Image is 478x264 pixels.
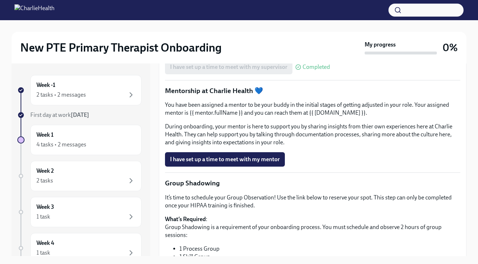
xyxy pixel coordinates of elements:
[36,177,53,185] div: 2 tasks
[36,203,54,211] h6: Week 3
[36,239,54,247] h6: Week 4
[165,123,460,146] p: During onboarding, your mentor is here to support you by sharing insights from thier own experien...
[165,216,206,223] strong: What’s Required
[36,91,86,99] div: 2 tasks • 2 messages
[36,131,53,139] h6: Week 1
[303,64,330,70] span: Completed
[20,40,222,55] h2: New PTE Primary Therapist Onboarding
[17,197,142,227] a: Week 31 task
[165,101,460,117] p: You have been assigned a mentor to be your buddy in the initial stages of getting adjusted in you...
[17,161,142,191] a: Week 22 tasks
[36,249,50,257] div: 1 task
[179,253,460,261] li: 1 Skill Group
[71,111,89,118] strong: [DATE]
[30,111,89,118] span: First day at work
[165,179,460,188] p: Group Shadowing
[17,125,142,155] a: Week 14 tasks • 2 messages
[36,167,54,175] h6: Week 2
[165,152,285,167] button: I have set up a time to meet with my mentor
[36,81,55,89] h6: Week -1
[179,245,460,253] li: 1 Process Group
[17,75,142,105] a: Week -12 tasks • 2 messages
[36,213,50,221] div: 1 task
[365,41,396,49] strong: My progress
[165,86,460,96] p: Mentorship at Charlie Health 💙
[36,141,86,149] div: 4 tasks • 2 messages
[17,111,142,119] a: First day at work[DATE]
[165,194,460,210] p: It’s time to schedule your Group Observation! Use the link below to reserve your spot. This step ...
[443,41,458,54] h3: 0%
[170,156,280,163] span: I have set up a time to meet with my mentor
[14,4,55,16] img: CharlieHealth
[165,215,460,239] p: : Group Shadowing is a requirement of your onboarding process. You must schedule and observe 2 ho...
[17,233,142,263] a: Week 41 task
